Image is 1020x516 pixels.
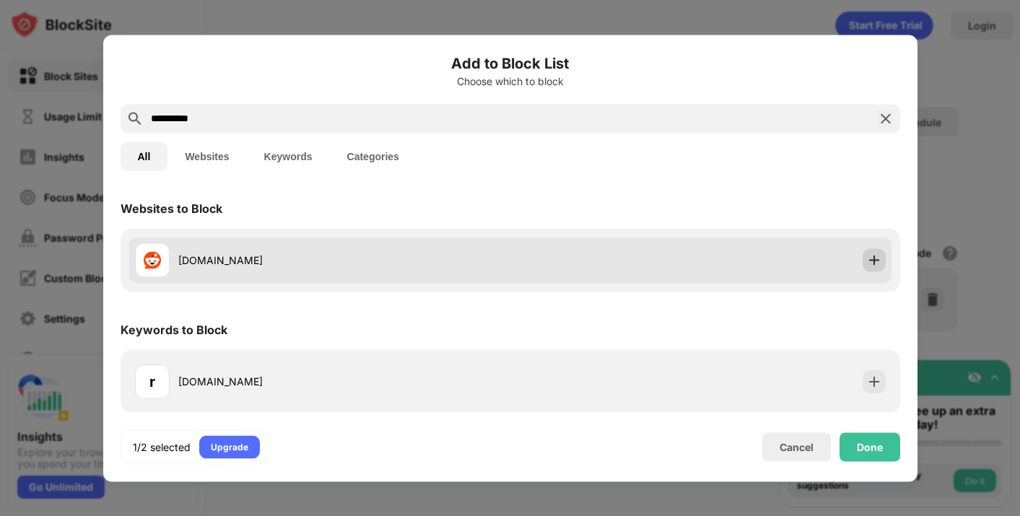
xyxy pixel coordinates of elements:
[330,141,417,170] button: Categories
[144,251,161,268] img: favicons
[121,141,168,170] button: All
[121,201,222,215] div: Websites to Block
[121,322,227,336] div: Keywords to Block
[857,441,883,452] div: Done
[126,110,144,127] img: search.svg
[178,253,510,268] div: [DOMAIN_NAME]
[133,440,191,454] div: 1/2 selected
[121,52,900,74] h6: Add to Block List
[211,440,248,454] div: Upgrade
[178,374,510,389] div: [DOMAIN_NAME]
[167,141,246,170] button: Websites
[247,141,330,170] button: Keywords
[149,370,155,392] div: r
[780,441,814,453] div: Cancel
[877,110,894,127] img: search-close
[121,75,900,87] div: Choose which to block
